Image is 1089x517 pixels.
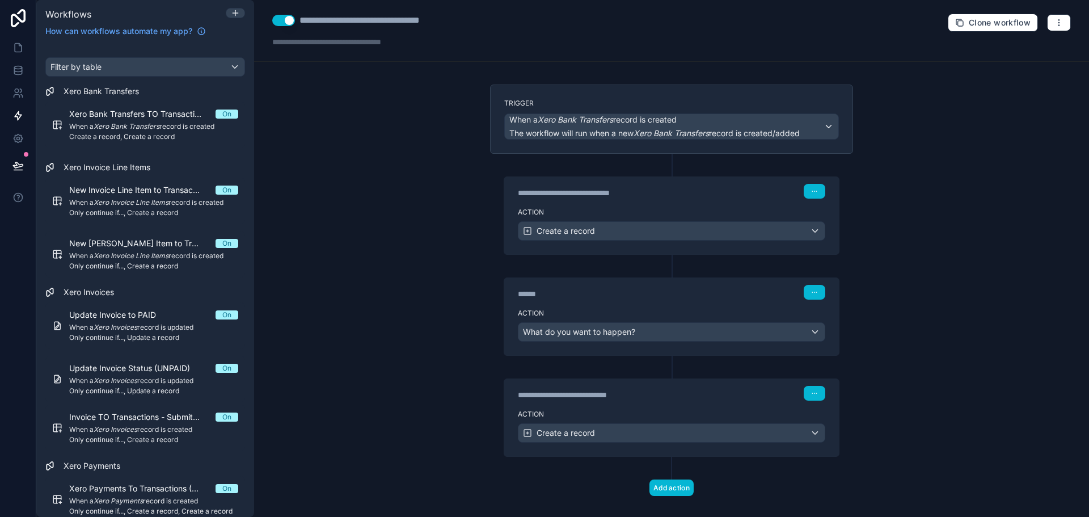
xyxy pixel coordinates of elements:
button: Clone workflow [948,14,1038,32]
em: Xero Bank Transfers [538,115,613,124]
button: When aXero Bank Transfersrecord is createdThe workflow will run when a newXero Bank Transfersreco... [504,114,839,140]
span: Create a record [537,427,595,439]
span: Workflows [45,9,91,20]
button: What do you want to happen? [518,322,825,342]
em: Xero Bank Transfers [634,128,709,138]
button: Add action [649,480,694,496]
label: Action [518,410,825,419]
span: The workflow will run when a new record is created/added [509,128,800,138]
a: How can workflows automate my app? [41,26,210,37]
button: Create a record [518,423,825,443]
span: Clone workflow [969,18,1031,28]
label: Trigger [504,99,839,108]
span: When a record is created [509,114,677,125]
button: Create a record [518,221,825,241]
span: How can workflows automate my app? [45,26,192,37]
label: Action [518,208,825,217]
span: What do you want to happen? [523,327,635,337]
label: Action [518,309,825,318]
span: Create a record [537,225,595,237]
